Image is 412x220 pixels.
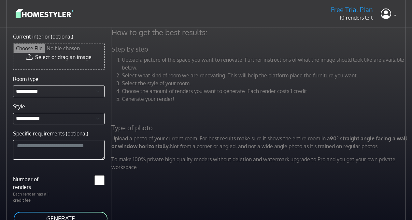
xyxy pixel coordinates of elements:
[331,6,373,14] h5: Free Trial Plan
[331,14,373,22] p: 10 renders left
[122,87,407,95] li: Choose the amount of renders you want to generate. Each render costs 1 credit.
[13,130,88,137] label: Specific requirements (optional)
[107,134,411,150] p: Upload a photo of your current room. For best results make sure it shows the entire room in a Not...
[13,33,73,40] label: Current interior (optional)
[107,155,411,171] p: To make 100% private high quality renders without deletion and watermark upgrade to Pro and you g...
[13,102,25,110] label: Style
[107,124,411,132] h5: Type of photo
[122,56,407,71] li: Upload a picture of the space you want to renovate. Further instructions of what the image should...
[111,135,407,149] strong: 90° straight angle facing a wall or window horizontally.
[107,27,411,37] h4: How to get the best results:
[107,45,411,53] h5: Step by step
[122,71,407,79] li: Select what kind of room we are renovating. This will help the platform place the furniture you w...
[16,8,74,19] img: logo-3de290ba35641baa71223ecac5eacb59cb85b4c7fdf211dc9aaecaaee71ea2f8.svg
[9,175,59,191] label: Number of renders
[122,95,407,103] li: Generate your render!
[122,79,407,87] li: Select the style of your room.
[9,191,59,203] p: Each render has a 1 credit fee
[13,75,38,83] label: Room type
